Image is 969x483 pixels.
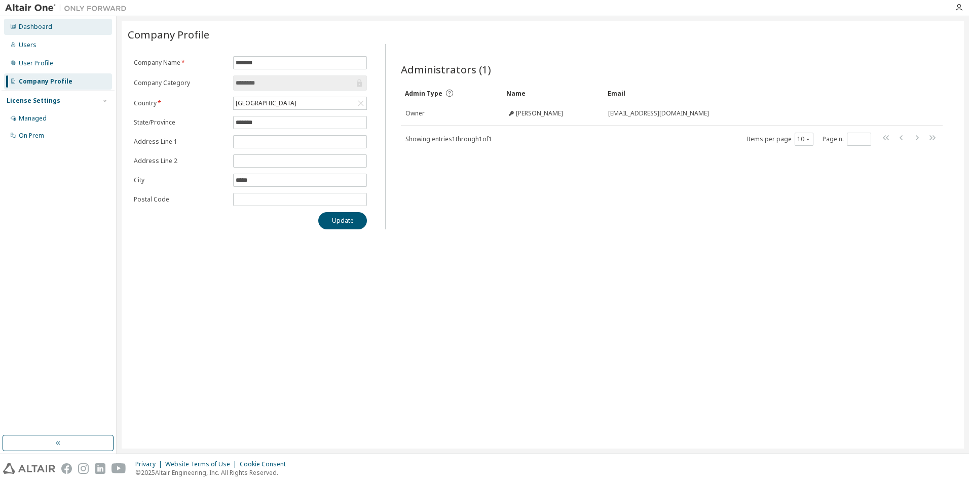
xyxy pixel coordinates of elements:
div: Name [506,85,600,101]
div: Cookie Consent [240,460,292,468]
label: Address Line 2 [134,157,227,165]
div: Users [19,41,36,49]
img: youtube.svg [111,463,126,474]
label: Company Name [134,59,227,67]
div: Company Profile [19,77,72,86]
div: [GEOGRAPHIC_DATA] [234,98,298,109]
span: [PERSON_NAME] [516,109,563,117]
img: instagram.svg [78,463,89,474]
img: facebook.svg [61,463,72,474]
span: Administrators (1) [401,62,491,76]
span: Company Profile [128,27,209,42]
label: Company Category [134,79,227,87]
img: Altair One [5,3,132,13]
label: State/Province [134,118,227,127]
div: License Settings [7,97,60,105]
span: Admin Type [405,89,442,98]
label: City [134,176,227,184]
div: Dashboard [19,23,52,31]
label: Postal Code [134,195,227,204]
span: [EMAIL_ADDRESS][DOMAIN_NAME] [608,109,709,117]
button: Update [318,212,367,229]
div: On Prem [19,132,44,140]
div: Email [608,85,914,101]
div: [GEOGRAPHIC_DATA] [234,97,366,109]
label: Country [134,99,227,107]
button: 10 [797,135,811,143]
span: Items per page [747,133,813,146]
img: linkedin.svg [95,463,105,474]
span: Showing entries 1 through 1 of 1 [405,135,492,143]
span: Page n. [823,133,871,146]
div: Privacy [135,460,165,468]
span: Owner [405,109,425,117]
div: Managed [19,114,47,123]
p: © 2025 Altair Engineering, Inc. All Rights Reserved. [135,468,292,477]
label: Address Line 1 [134,138,227,146]
div: User Profile [19,59,53,67]
div: Website Terms of Use [165,460,240,468]
img: altair_logo.svg [3,463,55,474]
